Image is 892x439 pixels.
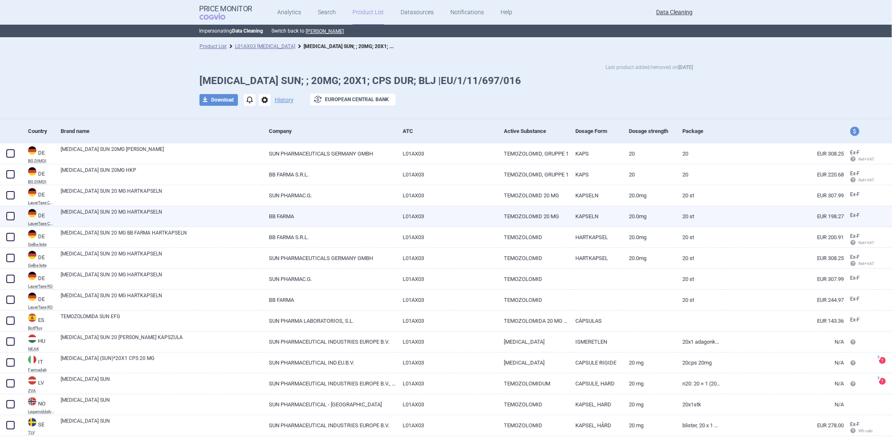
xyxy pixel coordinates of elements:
a: ? [879,378,889,385]
a: EUR 200.91 [721,227,844,248]
a: ? [879,357,889,364]
div: Package [682,121,721,141]
a: [MEDICAL_DATA] SUN 20MG HKP [61,166,263,181]
abbr: NEAK — PUPHA database published by the National Health Insurance Fund of Hungary. [28,347,54,351]
a: L01AX03 [396,164,498,185]
a: SUN PHARMACEUTICAL INDUSTRIES EUROPE B.V., [GEOGRAPHIC_DATA] [263,373,396,394]
a: 20 St [676,269,721,289]
a: ITITFarmadati [22,355,54,372]
a: ISMERETLEN [569,332,623,352]
img: Sweden [28,418,36,426]
a: [MEDICAL_DATA] SUN 20 MG HARTKAPSELN [61,292,263,307]
a: Ex-F [844,189,875,201]
strong: Data Cleaning [233,28,263,34]
a: HARTKAPSEL [569,248,623,268]
a: N/A [721,394,844,415]
a: [MEDICAL_DATA] SUN 20 MG HARTKAPSELN [61,271,263,286]
a: DEDELauerTaxe RO [22,271,54,288]
span: Ex-factory price [850,254,860,260]
img: Germany [28,188,36,197]
a: [MEDICAL_DATA] [498,332,569,352]
a: 20 mg [623,352,676,373]
span: Ret+VAT calc [850,261,882,266]
a: N20: 20 × 1 (20 mg) [676,373,721,394]
a: EUR 278.00 [721,415,844,436]
a: SUN PHARMACEUTICAL IND.EU.B.V. [263,352,396,373]
abbr: BotPlus — Online database developed by the General Council of Official Associations of Pharmacist... [28,326,54,330]
span: Ex-factory price [850,317,860,323]
a: Ex-F Wh calc [844,419,875,438]
a: 20 mg [623,415,676,436]
abbr: LauerTaxe CGM — Complex database for German drug information provided by commercial provider CGM ... [28,201,54,205]
div: Active Substance [504,121,569,141]
a: TEMOZOLOMID [498,290,569,310]
a: [MEDICAL_DATA] SUN 20 [PERSON_NAME] KAPSZULA [61,334,263,349]
img: Spain [28,314,36,322]
abbr: Gelbe liste — Gelbe Liste online database by Medizinische Medien Informations GmbH (MMI), Germany [28,263,54,268]
abbr: ZVA — Online database developed by State Agency of Medicines Republic of Latvia. [28,389,54,393]
a: CÁPSULAS [569,311,623,331]
strong: [DATE] [678,64,693,70]
a: EUR 143.36 [721,311,844,331]
strong: [MEDICAL_DATA] SUN; ; 20MG; 20X1; CPS DUR; BLJ |EU/1/11/697/016 [304,42,464,50]
a: BB FARMA [263,206,396,227]
span: Wh calc [850,429,873,433]
a: TEMOZOLOMIDA 20 MG 20 CAPSULAS [498,311,569,331]
a: KAPSEL, HARD [569,394,623,415]
button: [PERSON_NAME] [306,28,344,35]
a: L01AX03 [396,269,498,289]
abbr: BG DIMDI — Prices and fixed amount for reimbursement, provided by the German Institute for Medica... [28,180,54,184]
a: TEMOZOLOMID [498,227,569,248]
a: Price MonitorCOGVIO [199,5,253,20]
span: Ret+VAT calc [850,178,882,182]
a: SESETLV [22,417,54,435]
a: L01AX03 [396,290,498,310]
a: EUR 244.97 [721,290,844,310]
img: Hungary [28,334,36,343]
div: Company [269,121,396,141]
a: 20 St [676,185,721,206]
a: DEDELauerTaxe CGM [22,187,54,205]
a: KAPSEL, HÅRD [569,415,623,436]
a: DEDEGelbe liste [22,250,54,268]
li: Product List [199,42,227,51]
a: 20.0mg [623,248,676,268]
li: TEMOZOLOMIDE SUN; ; 20MG; 20X1; CPS DUR; BLJ |EU/1/11/697/016 [295,42,396,51]
div: ATC [403,121,498,141]
a: L01AX03 [396,352,498,373]
a: KAPS [569,143,623,164]
a: [MEDICAL_DATA] [498,352,569,373]
a: TEMOZOLOMID, GRUPPE 1 [498,143,569,164]
a: SUN PHARMAC.G. [263,269,396,289]
img: Germany [28,146,36,155]
a: HUHUNEAK [22,334,54,351]
a: [MEDICAL_DATA] SUN [61,396,263,411]
abbr: BG DIMDI — Prices and fixed amount for reimbursement, provided by the German Institute for Medica... [28,159,54,163]
a: ESESBotPlus [22,313,54,330]
a: Ex-F Ret+VAT calc [844,251,875,271]
a: SUN PHARMACEUTICALS GERMANY GMBH [263,248,396,268]
a: TEMOZOLOMIDA SUN EFG [61,313,263,328]
a: Ex-F [844,209,875,222]
a: DEDELauerTaxe CGM [22,208,54,226]
a: 20 ST [676,227,721,248]
a: L01AX03 [396,227,498,248]
a: CAPSULE RIGIDE [569,352,623,373]
a: KAPSELN [569,185,623,206]
button: Download [199,94,238,106]
abbr: TLV — Online database developed by the Dental and Pharmaceuticals Benefits Agency, Sweden. [28,431,54,435]
a: [MEDICAL_DATA] (SUN)*20X1 CPS 20 MG [61,355,263,370]
a: L01AX03 [396,206,498,227]
a: EUR 307.99 [721,269,844,289]
a: BB FARMA S.R.L. [263,164,396,185]
a: SUN PHARMACEUTICAL INDUSTRIES EUROPE B.V. [263,332,396,352]
a: BB FARMA S.R.L. [263,227,396,248]
a: L01AX03 [MEDICAL_DATA] [235,43,295,49]
a: 20 ST [676,248,721,268]
div: Country [28,121,54,141]
a: SUN PHARMAC.G. [263,185,396,206]
a: L01AX03 [396,248,498,268]
a: EUR 307.99 [721,185,844,206]
img: Germany [28,167,36,176]
span: Ex-factory price [850,150,860,156]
